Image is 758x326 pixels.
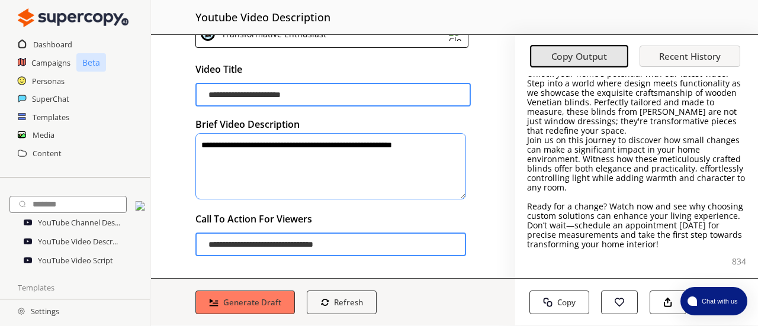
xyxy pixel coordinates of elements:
h2: Brief Video Description [195,115,471,133]
img: Close [18,6,129,30]
button: Close [136,201,146,214]
button: Recent History [640,46,740,67]
a: SuperChat [32,90,69,108]
img: Close [24,237,32,246]
a: YouTube Channel Des... [32,213,120,232]
p: Ready for a change? Watch now and see why choosing custom solutions can enhance your living exper... [527,202,746,249]
p: 834 [732,257,746,266]
a: YouTube Video Descr... [32,232,118,251]
b: Copy Output [551,50,608,63]
input: callToAction-input [195,233,466,256]
a: Campaigns [31,54,70,72]
a: Personas [32,72,65,90]
a: Dashboard [33,35,72,53]
a: Templates [33,108,69,126]
input: Video Title-input [195,83,471,106]
button: Copy Output [530,46,628,68]
span: Chat with us [697,296,740,306]
p: Join us on this journey to discover how small changes can make a significant impact in your home ... [527,135,746,192]
a: YouTube Video Script [32,251,113,270]
button: Generate Draft [195,291,295,314]
a: Media [33,126,54,144]
h2: Call To Action For Viewers [195,210,471,228]
h2: youtube video description [195,6,330,28]
b: Copy [557,297,576,308]
b: Generate Draft [223,297,281,308]
textarea: textarea-textarea [195,133,466,199]
h2: Video Title [195,60,471,78]
a: Content [33,144,62,162]
img: Close [18,308,25,315]
button: Copy [529,291,589,314]
button: atlas-launcher [680,287,747,315]
p: Unlock your home's potential with our latest video! Step into a world where design meets function... [527,69,746,135]
img: Close [24,218,32,227]
b: Refresh [334,297,363,308]
img: Close [24,256,32,264]
img: Close [136,201,146,211]
p: Beta [76,53,106,72]
button: Refresh [307,291,377,314]
b: Recent History [659,50,721,62]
